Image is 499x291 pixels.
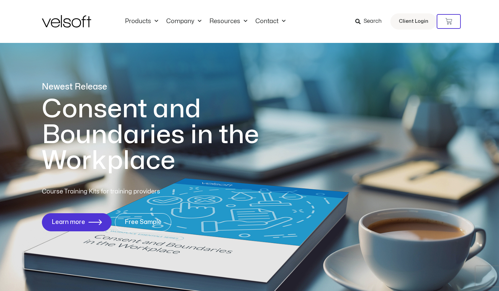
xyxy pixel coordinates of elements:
a: Learn more [42,213,112,231]
span: Free Sample [125,219,162,226]
a: ProductsMenu Toggle [121,18,162,25]
a: Search [355,16,386,27]
p: Course Training Kits for training providers [42,187,209,196]
img: Velsoft Training Materials [42,15,91,27]
nav: Menu [121,18,290,25]
a: Client Login [390,13,437,30]
span: Search [364,17,382,26]
h1: Consent and Boundaries in the Workplace [42,96,287,174]
a: Free Sample [115,213,171,231]
a: ResourcesMenu Toggle [205,18,251,25]
p: Newest Release [42,81,287,93]
span: Client Login [399,17,428,26]
a: ContactMenu Toggle [251,18,290,25]
a: CompanyMenu Toggle [162,18,205,25]
span: Learn more [52,219,85,226]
